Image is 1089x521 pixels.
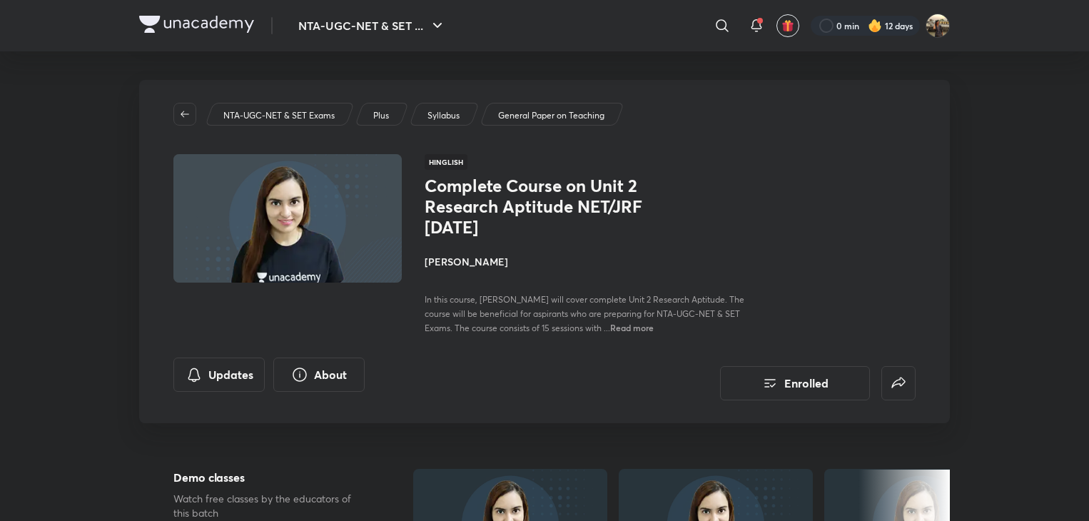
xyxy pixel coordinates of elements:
[373,109,389,122] p: Plus
[171,153,404,284] img: Thumbnail
[273,358,365,392] button: About
[610,322,654,333] span: Read more
[720,366,870,400] button: Enrolled
[371,109,392,122] a: Plus
[776,14,799,37] button: avatar
[223,109,335,122] p: NTA-UGC-NET & SET Exams
[139,16,254,36] a: Company Logo
[427,109,460,122] p: Syllabus
[881,366,916,400] button: false
[425,154,467,170] span: Hinglish
[781,19,794,32] img: avatar
[425,176,658,237] h1: Complete Course on Unit 2 Research Aptitude NET/JRF [DATE]
[496,109,607,122] a: General Paper on Teaching
[173,469,368,486] h5: Demo classes
[173,492,368,520] p: Watch free classes by the educators of this batch
[926,14,950,38] img: Soumya singh
[173,358,265,392] button: Updates
[498,109,604,122] p: General Paper on Teaching
[290,11,455,40] button: NTA-UGC-NET & SET ...
[221,109,338,122] a: NTA-UGC-NET & SET Exams
[139,16,254,33] img: Company Logo
[868,19,882,33] img: streak
[425,294,744,333] span: In this course, [PERSON_NAME] will cover complete Unit 2 Research Aptitude. The course will be be...
[425,254,744,269] h4: [PERSON_NAME]
[425,109,462,122] a: Syllabus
